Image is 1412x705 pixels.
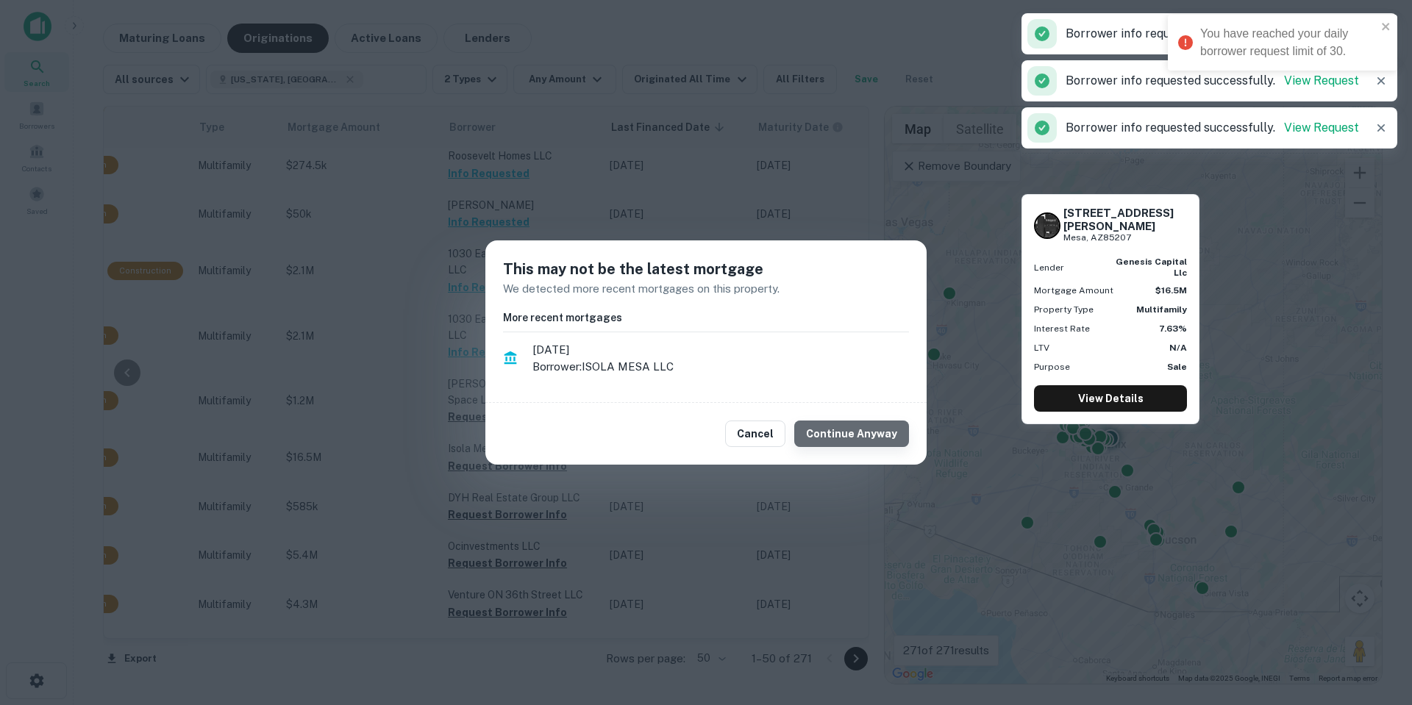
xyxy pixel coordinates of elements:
p: Borrower info requested successfully. [1066,119,1359,137]
p: Mortgage Amount [1034,284,1113,297]
div: You have reached your daily borrower request limit of 30. [1200,25,1377,60]
p: Mesa, AZ85207 [1063,231,1187,245]
p: Purpose [1034,360,1070,373]
h6: More recent mortgages [503,309,909,326]
p: LTV [1034,341,1049,354]
strong: Multifamily [1136,304,1187,315]
button: close [1381,21,1391,35]
p: Borrower info requested successfully. [1066,72,1359,90]
p: We detected more recent mortgages on this property. [503,280,909,298]
p: Property Type [1034,303,1094,316]
a: View Details [1034,385,1187,412]
strong: Sale [1167,362,1187,372]
strong: 7.63% [1159,323,1187,334]
iframe: Chat Widget [1338,540,1412,611]
button: Cancel [725,421,785,447]
strong: genesis capital llc [1116,257,1187,277]
strong: $16.5M [1155,285,1187,296]
p: Borrower info requested successfully. [1066,25,1359,43]
p: Interest Rate [1034,322,1090,335]
p: Borrower: ISOLA MESA LLC [532,358,909,376]
a: View Request [1284,121,1359,135]
strong: N/A [1169,343,1187,353]
h5: This may not be the latest mortgage [503,258,909,280]
p: Lender [1034,261,1064,274]
span: [DATE] [532,341,909,359]
h6: [STREET_ADDRESS][PERSON_NAME] [1063,207,1187,233]
button: Continue Anyway [794,421,909,447]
